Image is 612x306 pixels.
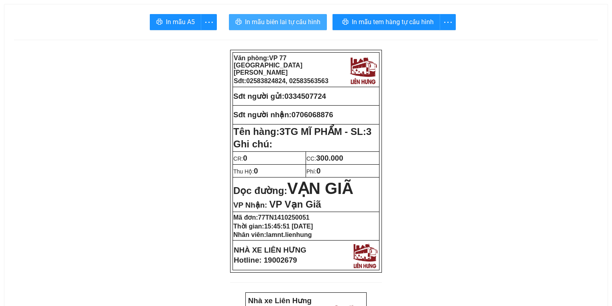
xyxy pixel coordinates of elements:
[243,154,247,162] span: 0
[266,231,312,238] span: lamnt.lienhung
[166,17,195,27] span: In mẫu A5
[233,185,353,196] strong: Dọc đường:
[287,180,353,197] span: VẠN GIÃ
[234,78,328,84] strong: Sđt:
[306,155,343,162] span: CC:
[342,18,349,26] span: printer
[234,256,297,264] strong: Hotline: 19002679
[248,296,312,305] strong: Nhà xe Liên Hưng
[233,92,284,100] strong: Sđt người gửi:
[233,214,310,221] strong: Mã đơn:
[306,168,320,175] span: Phí:
[351,241,379,269] img: logo
[234,246,306,254] strong: NHÀ XE LIÊN HƯNG
[245,17,320,27] span: In mẫu biên lai tự cấu hình
[234,55,302,76] span: VP 77 [GEOGRAPHIC_DATA][PERSON_NAME]
[440,17,455,27] span: more
[201,14,217,30] button: more
[233,168,258,175] span: Thu Hộ:
[316,167,320,175] span: 0
[440,14,456,30] button: more
[234,55,302,76] strong: Văn phòng:
[201,17,216,27] span: more
[150,14,201,30] button: printerIn mẫu A5
[254,167,258,175] span: 0
[233,223,313,230] strong: Thời gian:
[233,126,371,137] strong: Tên hàng:
[235,18,242,26] span: printer
[348,55,378,85] img: logo
[233,110,292,119] strong: Sđt người nhận:
[229,14,327,30] button: printerIn mẫu biên lai tự cấu hình
[316,154,343,162] span: 300.000
[269,199,321,210] span: VP Vạn Giã
[258,214,310,221] span: 77TN1410250051
[233,231,312,238] strong: Nhân viên:
[233,155,247,162] span: CR:
[264,223,313,230] span: 15:45:51 [DATE]
[352,17,434,27] span: In mẫu tem hàng tự cấu hình
[292,110,333,119] span: 0706068876
[233,201,267,209] span: VP Nhận:
[284,92,326,100] span: 0334507724
[156,18,163,26] span: printer
[333,14,440,30] button: printerIn mẫu tem hàng tự cấu hình
[366,126,371,137] span: 3
[233,139,272,149] span: Ghi chú:
[279,126,371,137] span: 3TG MĨ PHẨM - SL:
[246,78,328,84] span: 02583824824, 02583563563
